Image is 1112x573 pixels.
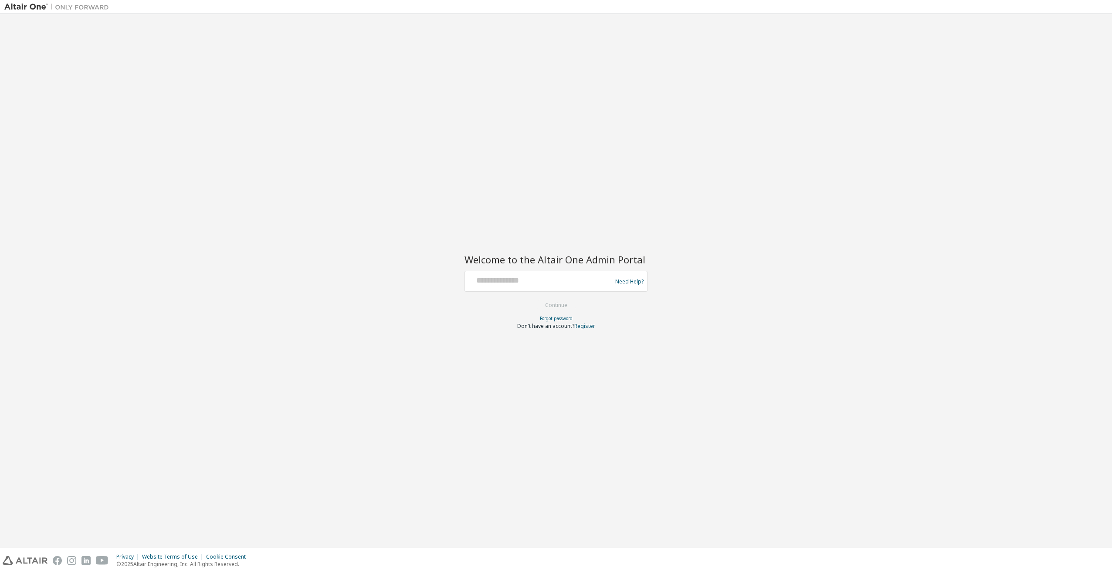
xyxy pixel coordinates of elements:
span: Don't have an account? [517,322,574,330]
img: linkedin.svg [81,556,91,565]
h2: Welcome to the Altair One Admin Portal [464,253,648,266]
div: Website Terms of Use [142,553,206,560]
div: Cookie Consent [206,553,251,560]
div: Privacy [116,553,142,560]
a: Forgot password [540,315,573,321]
p: © 2025 Altair Engineering, Inc. All Rights Reserved. [116,560,251,568]
img: altair_logo.svg [3,556,47,565]
img: Altair One [4,3,113,11]
img: facebook.svg [53,556,62,565]
img: youtube.svg [96,556,108,565]
a: Need Help? [615,281,644,282]
img: instagram.svg [67,556,76,565]
a: Register [574,322,595,330]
